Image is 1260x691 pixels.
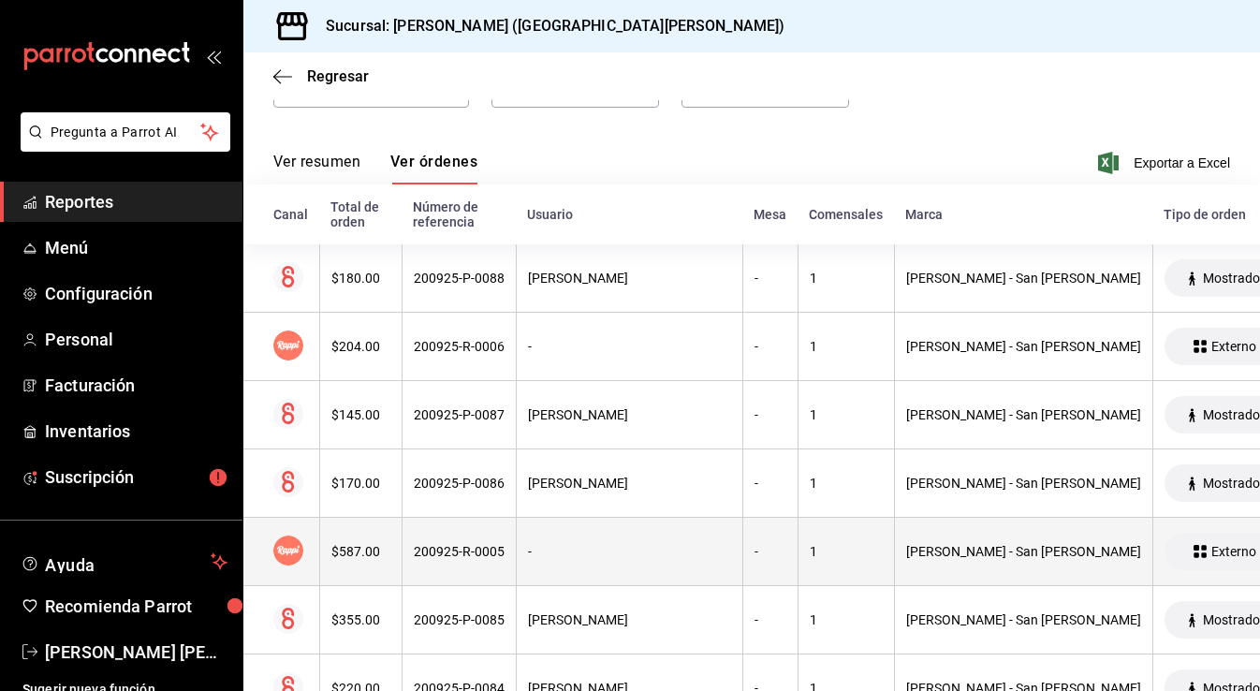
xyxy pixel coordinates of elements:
div: 1 [810,339,883,354]
div: Total de orden [330,199,390,229]
div: Usuario [527,207,731,222]
div: Mesa [754,207,786,222]
div: Número de referencia [413,199,505,229]
button: open_drawer_menu [206,49,221,64]
div: navigation tabs [273,153,477,184]
div: 1 [810,476,883,491]
div: 200925-R-0006 [414,339,505,354]
div: [PERSON_NAME] [528,476,731,491]
div: [PERSON_NAME] [528,612,731,627]
h3: Sucursal: [PERSON_NAME] ([GEOGRAPHIC_DATA][PERSON_NAME]) [311,15,784,37]
div: Comensales [809,207,883,222]
div: $170.00 [331,476,390,491]
div: - [755,271,786,286]
span: Recomienda Parrot [45,594,227,619]
span: Reportes [45,189,227,214]
div: [PERSON_NAME] - San [PERSON_NAME] [906,476,1141,491]
span: Pregunta a Parrot AI [51,123,201,142]
span: [PERSON_NAME] [PERSON_NAME] [45,640,227,665]
div: Marca [905,207,1141,222]
button: Regresar [273,67,369,85]
span: Inventarios [45,419,227,444]
div: 200925-P-0086 [414,476,505,491]
div: [PERSON_NAME] [528,407,731,422]
div: - [528,339,731,354]
span: Personal [45,327,227,352]
div: $587.00 [331,544,390,559]
span: Regresar [307,67,369,85]
div: [PERSON_NAME] - San [PERSON_NAME] [906,407,1141,422]
span: Ayuda [45,551,203,573]
div: - [528,544,731,559]
div: [PERSON_NAME] - San [PERSON_NAME] [906,544,1141,559]
div: - [755,339,786,354]
div: - [755,407,786,422]
div: [PERSON_NAME] [528,271,731,286]
span: Menú [45,235,227,260]
div: [PERSON_NAME] - San [PERSON_NAME] [906,271,1141,286]
span: Suscripción [45,464,227,490]
div: 1 [810,271,883,286]
div: $180.00 [331,271,390,286]
div: [PERSON_NAME] - San [PERSON_NAME] [906,612,1141,627]
span: Configuración [45,281,227,306]
div: $355.00 [331,612,390,627]
div: 1 [810,407,883,422]
div: - [755,612,786,627]
div: 200925-P-0085 [414,612,505,627]
div: $145.00 [331,407,390,422]
a: Pregunta a Parrot AI [13,136,230,155]
div: $204.00 [331,339,390,354]
button: Ver órdenes [390,153,477,184]
button: Ver resumen [273,153,360,184]
button: Pregunta a Parrot AI [21,112,230,152]
div: 200925-P-0087 [414,407,505,422]
div: Canal [273,207,308,222]
div: 1 [810,544,883,559]
div: - [755,544,786,559]
div: [PERSON_NAME] - San [PERSON_NAME] [906,339,1141,354]
button: Exportar a Excel [1102,152,1230,174]
div: 200925-P-0088 [414,271,505,286]
span: Facturación [45,373,227,398]
div: 200925-R-0005 [414,544,505,559]
div: - [755,476,786,491]
div: 1 [810,612,883,627]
